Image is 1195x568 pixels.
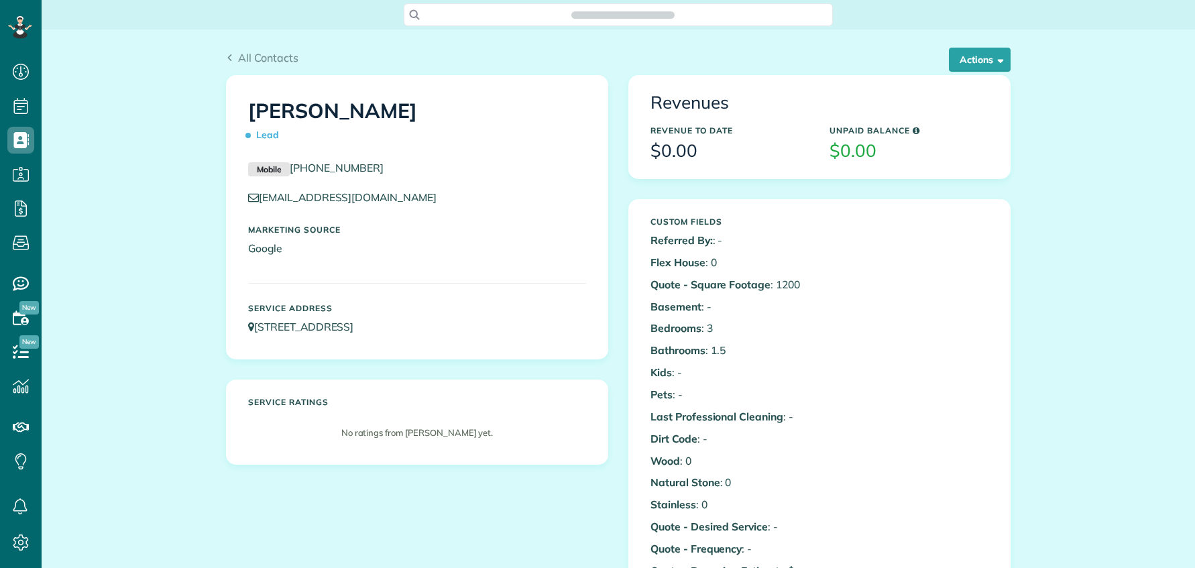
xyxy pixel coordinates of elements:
h5: Revenue to Date [650,126,809,135]
h5: Marketing Source [248,225,586,234]
p: : - [650,519,809,534]
p: : - [650,541,809,557]
p: : 0 [650,453,809,469]
b: Stainless [650,498,696,511]
p: : 0 [650,497,809,512]
b: Quote - Square Footage [650,278,771,291]
span: Search ZenMaid… [585,8,661,21]
b: Kids [650,365,672,379]
p: Google [248,241,586,256]
p: No ratings from [PERSON_NAME] yet. [255,427,579,439]
b: Natural Stone [650,475,720,489]
h5: Custom Fields [650,217,809,226]
b: Dirt Code [650,432,697,445]
h5: Service ratings [248,398,586,406]
p: : 1200 [650,277,809,292]
p: : - [650,233,809,248]
b: Pets [650,388,673,401]
h3: $0.00 [830,141,988,161]
p: : 3 [650,321,809,336]
b: Quote - Desired Service [650,520,768,533]
b: Wood [650,454,680,467]
a: All Contacts [226,50,298,66]
b: Flex House [650,255,705,269]
p: : 0 [650,475,809,490]
p: : - [650,431,809,447]
a: Mobile[PHONE_NUMBER] [248,161,384,174]
a: [EMAIL_ADDRESS][DOMAIN_NAME] [248,190,449,204]
p: : - [650,365,809,380]
b: Basement [650,300,701,313]
span: All Contacts [238,51,298,64]
h3: Revenues [650,93,988,113]
b: Referred By: [650,233,713,247]
small: Mobile [248,162,290,177]
b: Bedrooms [650,321,701,335]
p: : 0 [650,255,809,270]
button: Actions [949,48,1011,72]
b: Last Professional Cleaning [650,410,783,423]
h1: [PERSON_NAME] [248,100,586,147]
b: Bathrooms [650,343,705,357]
p: : - [650,299,809,315]
h5: Unpaid Balance [830,126,988,135]
h3: $0.00 [650,141,809,161]
span: Lead [248,123,284,147]
p: : - [650,409,809,424]
span: New [19,335,39,349]
span: New [19,301,39,315]
b: Quote - Frequency [650,542,742,555]
h5: Service Address [248,304,586,313]
p: : 1.5 [650,343,809,358]
a: [STREET_ADDRESS] [248,320,366,333]
p: : - [650,387,809,402]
